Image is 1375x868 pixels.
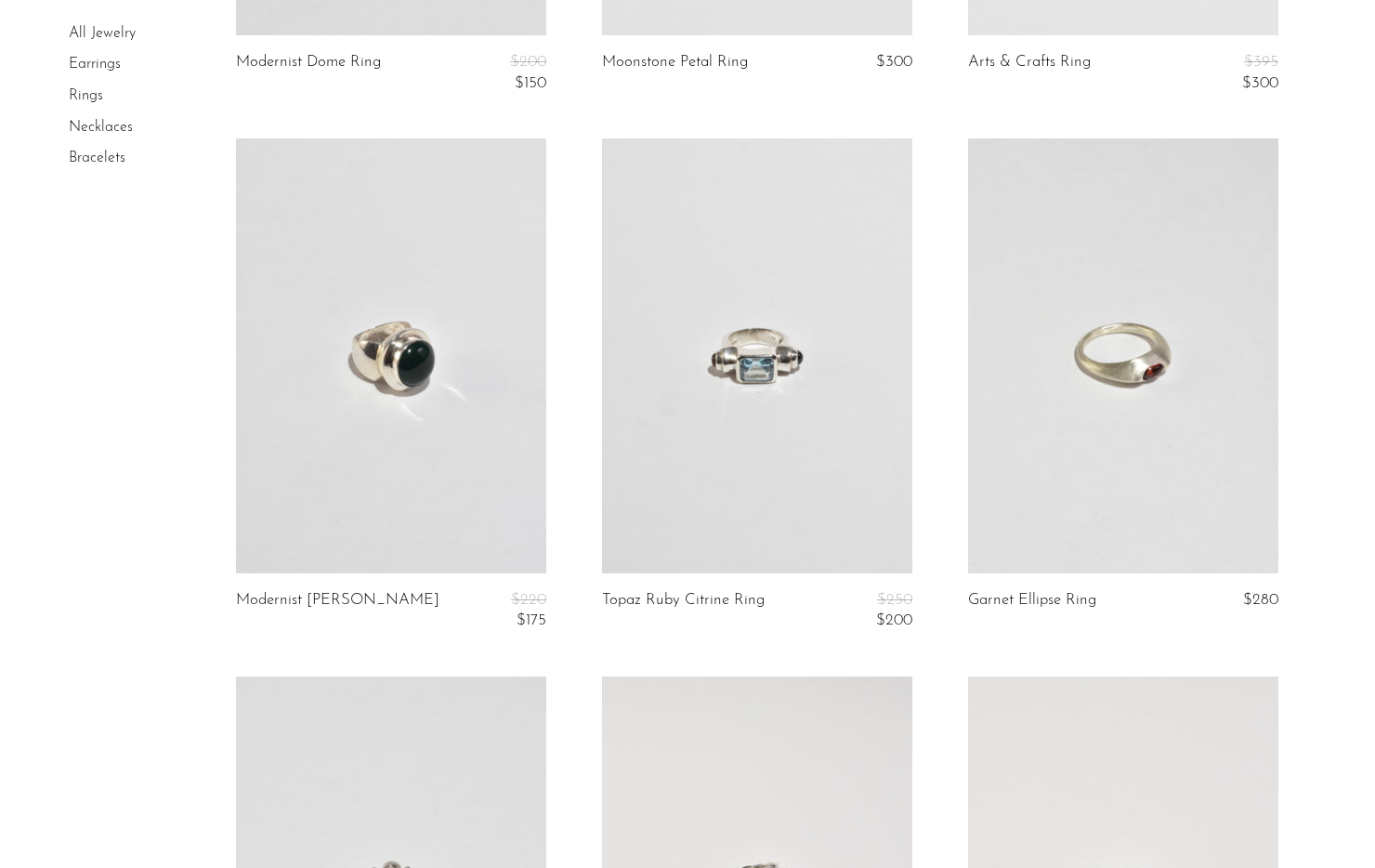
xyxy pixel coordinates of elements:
[236,54,381,92] a: Modernist Dome Ring
[602,592,765,630] a: Topaz Ruby Citrine Ring
[1243,592,1278,608] span: $280
[517,612,546,628] span: $175
[69,120,133,135] a: Necklaces
[511,592,546,608] span: $220
[602,54,748,71] a: Moonstone Petal Ring
[1242,75,1278,91] span: $300
[69,88,103,103] a: Rings
[69,26,136,41] a: All Jewelry
[1244,54,1278,70] span: $395
[236,592,439,630] a: Modernist [PERSON_NAME]
[968,592,1096,609] a: Garnet Ellipse Ring
[515,75,546,91] span: $150
[877,592,912,608] span: $250
[510,54,546,70] span: $200
[876,54,912,70] span: $300
[876,612,912,628] span: $200
[69,151,125,165] a: Bracelets
[69,58,121,72] a: Earrings
[968,54,1091,92] a: Arts & Crafts Ring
